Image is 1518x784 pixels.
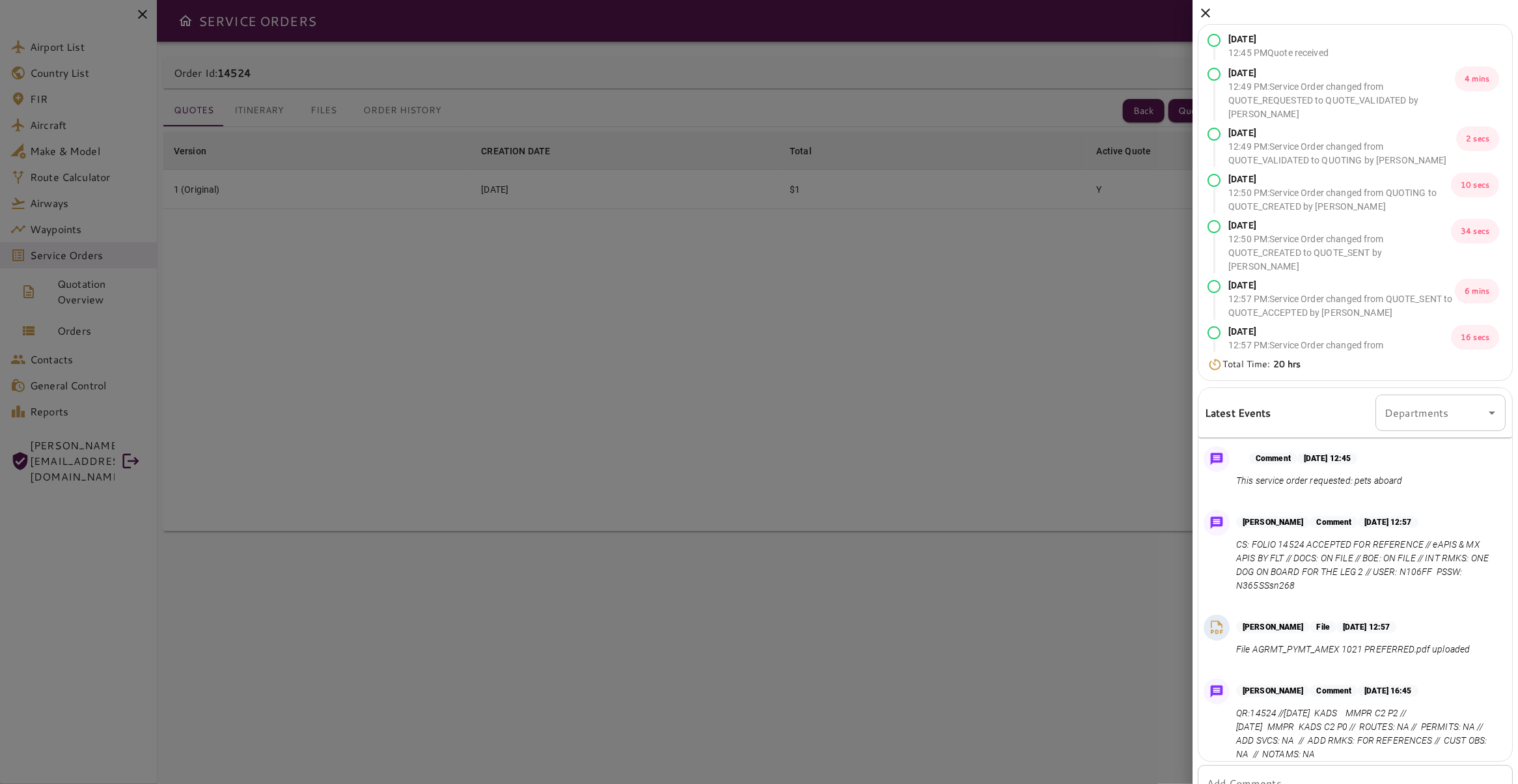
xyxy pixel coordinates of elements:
img: Message Icon [1207,682,1226,701]
h6: Latest Events [1205,404,1271,421]
p: File [1310,621,1336,633]
p: [PERSON_NAME] [1236,685,1310,697]
p: [DATE] [1228,279,1455,292]
p: Comment [1310,516,1358,528]
p: 12:49 PM : Service Order changed from QUOTE_REQUESTED to QUOTE_VALIDATED by [PERSON_NAME] [1228,80,1455,121]
p: 4 mins [1455,66,1499,91]
p: QR:14524 //[DATE] KADS MMPR C2 P2 // [DATE] MMPR KADS C2 P0 // ROUTES: NA // PERMITS: NA // ADD S... [1236,707,1500,761]
p: 12:57 PM : Service Order changed from QUOTE_SENT to QUOTE_ACCEPTED by [PERSON_NAME] [1228,292,1455,320]
p: [DATE] [1228,173,1451,186]
p: 2 secs [1456,126,1499,151]
p: 34 secs [1451,219,1499,244]
p: [DATE] 12:57 [1336,621,1396,633]
p: 12:49 PM : Service Order changed from QUOTE_VALIDATED to QUOTING by [PERSON_NAME] [1228,140,1456,167]
p: Comment [1249,453,1297,464]
p: [DATE] [1228,126,1456,140]
img: PDF File [1207,618,1226,637]
p: 16 secs [1451,325,1499,350]
p: 10 secs [1451,173,1499,197]
p: Total Time: [1222,357,1301,371]
p: [DATE] 12:57 [1358,516,1418,528]
p: [PERSON_NAME] [1236,516,1310,528]
p: [PERSON_NAME] [1236,621,1310,633]
p: File AGRMT_PYMT_AMEX 1021 PREFERRED.pdf uploaded [1236,643,1470,656]
p: [DATE] [1228,66,1455,80]
img: Message Icon [1207,514,1226,532]
p: [DATE] 16:45 [1358,685,1418,697]
p: This service order requested: pets aboard [1236,474,1402,488]
b: 20 hrs [1273,357,1301,371]
p: 12:50 PM : Service Order changed from QUOTE_CREATED to QUOTE_SENT by [PERSON_NAME] [1228,232,1451,273]
p: [DATE] [1228,219,1451,232]
p: 12:50 PM : Service Order changed from QUOTING to QUOTE_CREATED by [PERSON_NAME] [1228,186,1451,214]
p: 12:57 PM : Service Order changed from QUOTE_ACCEPTED to AWAITING_ASSIGNMENT by [PERSON_NAME] [1228,339,1451,380]
p: Comment [1310,685,1358,697]
img: Timer Icon [1207,358,1222,371]
p: CS: FOLIO 14524 ACCEPTED FOR REFERENCE // eAPIS & MX APIS BY FLT // DOCS: ON FILE // BOE: ON FILE... [1236,538,1500,593]
img: Message Icon [1207,450,1226,468]
p: 12:45 PM Quote received [1228,46,1329,60]
button: Open [1483,404,1501,422]
p: [DATE] 12:45 [1297,453,1357,464]
p: 6 mins [1455,279,1499,303]
p: [DATE] [1228,325,1451,339]
p: [DATE] [1228,33,1329,46]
